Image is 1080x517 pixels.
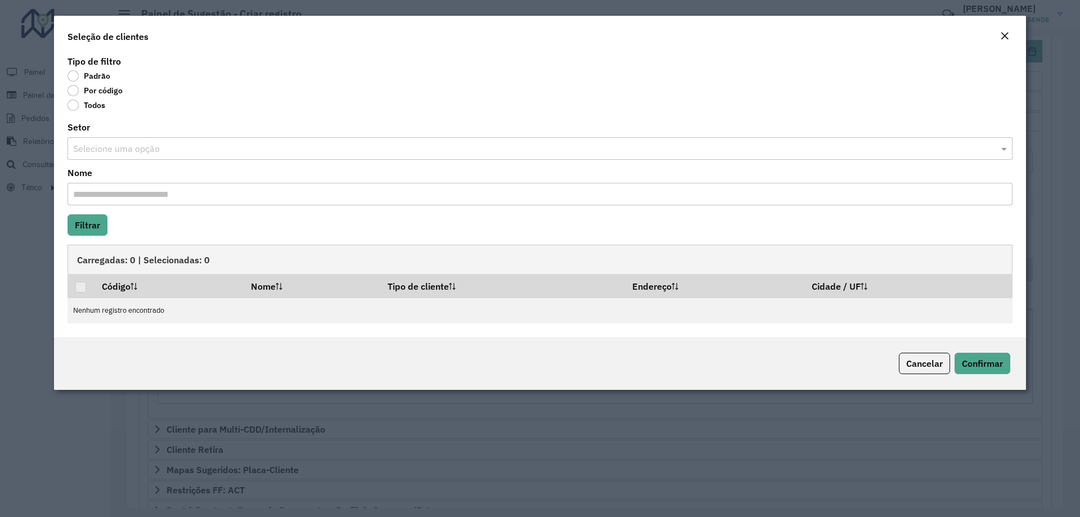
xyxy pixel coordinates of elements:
[67,214,107,236] button: Filtrar
[67,120,90,134] label: Setor
[67,70,110,82] label: Padrão
[94,274,242,298] th: Código
[67,298,1012,323] td: Nenhum registro encontrado
[67,30,148,43] h4: Seleção de clientes
[1000,32,1009,41] em: Fechar
[67,55,121,68] label: Tipo de filtro
[962,358,1003,369] span: Confirmar
[67,245,1012,274] div: Carregadas: 0 | Selecionadas: 0
[955,353,1010,374] button: Confirmar
[380,274,624,298] th: Tipo de cliente
[804,274,1012,298] th: Cidade / UF
[997,29,1012,44] button: Close
[899,353,950,374] button: Cancelar
[624,274,804,298] th: Endereço
[906,358,943,369] span: Cancelar
[67,85,123,96] label: Por código
[67,166,92,179] label: Nome
[67,100,105,111] label: Todos
[243,274,380,298] th: Nome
